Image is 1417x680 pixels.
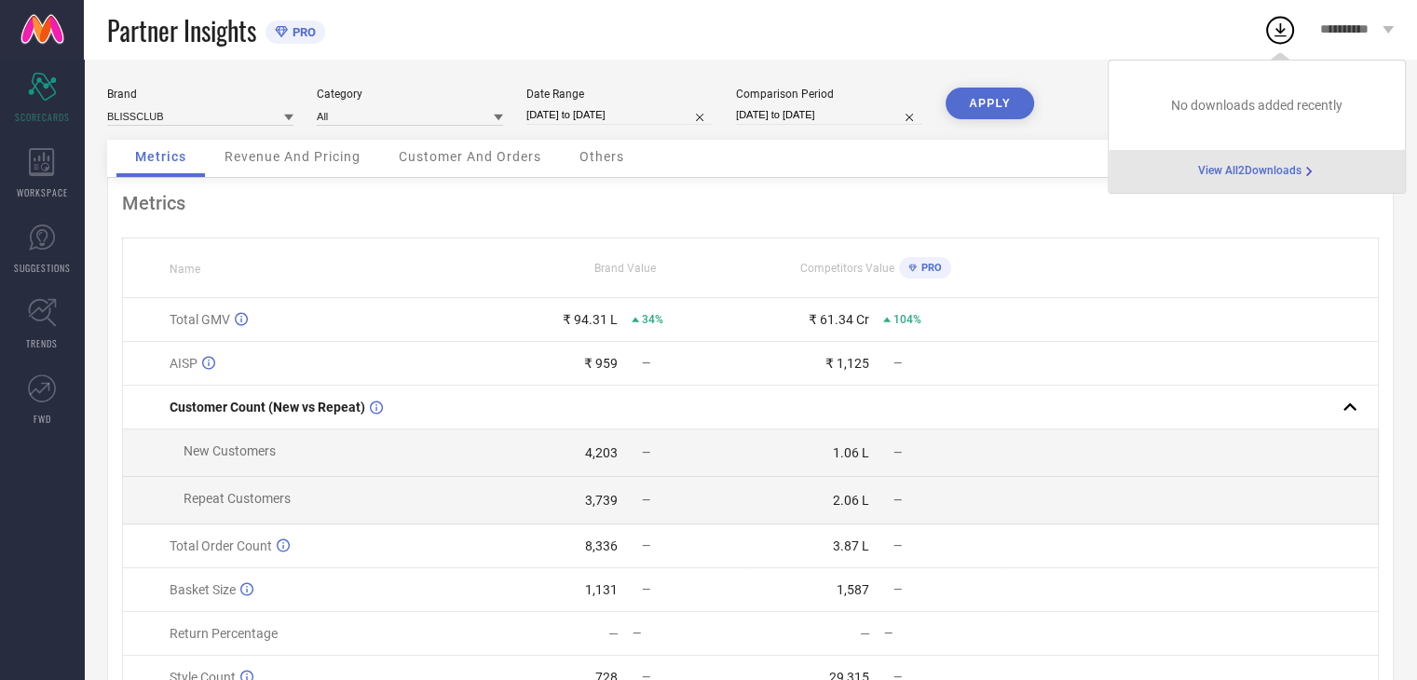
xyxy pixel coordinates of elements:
a: View All2Downloads [1198,164,1316,179]
div: 4,203 [585,445,618,460]
div: ₹ 959 [584,356,618,371]
span: PRO [917,262,942,274]
div: Metrics [122,192,1379,214]
span: 104% [893,313,921,326]
span: View All 2 Downloads [1198,164,1301,179]
div: 1.06 L [833,445,869,460]
span: — [642,583,650,596]
button: APPLY [946,88,1034,119]
span: Customer And Orders [399,149,541,164]
span: 34% [642,313,663,326]
div: 2.06 L [833,493,869,508]
div: Open download list [1263,13,1297,47]
span: Customer Count (New vs Repeat) [170,400,365,415]
span: — [893,583,902,596]
span: Name [170,263,200,276]
div: — [884,627,1001,640]
div: ₹ 94.31 L [563,312,618,327]
span: WORKSPACE [17,185,68,199]
span: — [642,446,650,459]
span: TRENDS [26,336,58,350]
span: Partner Insights [107,11,256,49]
div: Comparison Period [736,88,922,101]
span: Basket Size [170,582,236,597]
span: — [893,539,902,552]
span: SUGGESTIONS [14,261,71,275]
span: No downloads added recently [1171,98,1342,113]
div: Category [317,88,503,101]
span: PRO [288,25,316,39]
span: Total Order Count [170,538,272,553]
input: Select date range [526,105,713,125]
div: ₹ 61.34 Cr [809,312,869,327]
span: — [893,446,902,459]
span: — [893,494,902,507]
div: 8,336 [585,538,618,553]
input: Select comparison period [736,105,922,125]
div: 1,587 [837,582,869,597]
span: Return Percentage [170,626,278,641]
span: Total GMV [170,312,230,327]
span: Others [579,149,624,164]
div: Date Range [526,88,713,101]
span: — [642,494,650,507]
span: AISP [170,356,198,371]
div: Brand [107,88,293,101]
span: SCORECARDS [15,110,70,124]
span: Brand Value [594,262,656,275]
span: Competitors Value [800,262,894,275]
div: Open download page [1198,164,1316,179]
div: 3,739 [585,493,618,508]
div: ₹ 1,125 [825,356,869,371]
div: — [608,626,619,641]
span: Metrics [135,149,186,164]
span: Repeat Customers [184,491,291,506]
span: Revenue And Pricing [225,149,361,164]
div: — [633,627,749,640]
div: — [860,626,870,641]
div: 3.87 L [833,538,869,553]
span: — [893,357,902,370]
span: — [642,539,650,552]
span: FWD [34,412,51,426]
div: 1,131 [585,582,618,597]
span: — [642,357,650,370]
span: New Customers [184,443,276,458]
